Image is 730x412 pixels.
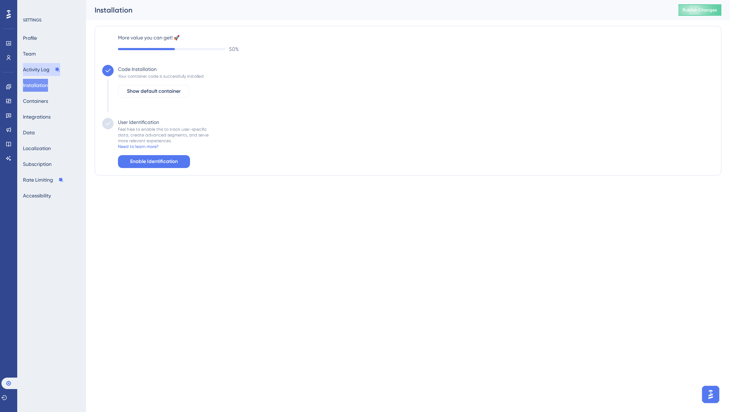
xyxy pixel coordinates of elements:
div: Feel free to enable this to track user-specific data, create advanced segments, and serve more re... [118,126,209,144]
div: User Identification [118,118,159,126]
div: Need to learn more? [118,144,158,149]
button: Data [23,126,35,139]
button: Team [23,47,36,60]
button: Enable Identification [118,155,190,168]
button: Rate Limiting [23,173,64,186]
span: Enable Identification [130,157,178,166]
button: Publish Changes [678,4,721,16]
div: Code Installation [118,65,157,73]
button: Installation [23,79,48,92]
div: SETTINGS [23,17,81,23]
label: More value you can get! 🚀 [118,33,714,42]
span: 50 % [229,45,239,53]
button: Subscription [23,158,52,171]
button: Show default container [118,85,190,98]
button: Integrations [23,110,51,123]
button: Activity Log [23,63,60,76]
button: Profile [23,32,37,44]
iframe: UserGuiding AI Assistant Launcher [700,384,721,405]
div: Installation [95,5,660,15]
span: Show default container [127,87,181,96]
button: Accessibility [23,189,51,202]
div: Your container code is successfully installed [118,73,204,79]
span: Publish Changes [683,7,717,13]
button: Containers [23,95,48,107]
button: Localization [23,142,51,155]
